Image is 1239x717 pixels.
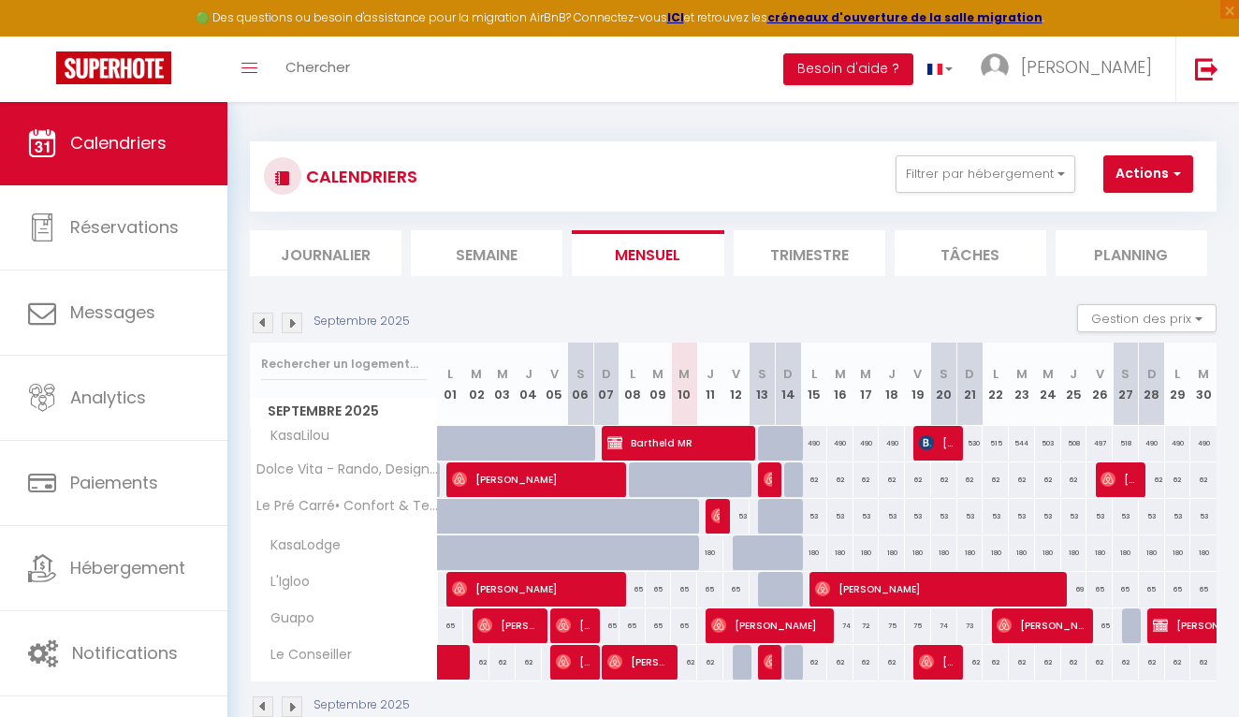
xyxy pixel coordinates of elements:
div: 65 [593,608,619,643]
button: Besoin d'aide ? [783,53,913,85]
abbr: L [630,365,635,383]
span: Notifications [72,641,178,665]
span: [PERSON_NAME] [711,607,824,643]
th: 17 [853,343,880,426]
div: 53 [1035,499,1061,534]
abbr: L [811,365,817,383]
div: 53 [801,499,827,534]
abbr: S [940,365,948,383]
a: créneaux d'ouverture de la salle migration [767,9,1042,25]
abbr: M [678,365,690,383]
abbr: M [1042,365,1054,383]
th: 21 [957,343,984,426]
div: 62 [1190,645,1217,680]
div: 180 [697,535,723,570]
th: 07 [593,343,619,426]
div: 53 [1086,499,1113,534]
div: 65 [671,572,697,607]
span: Chercher [285,57,350,77]
div: 62 [1139,462,1165,497]
div: 62 [516,645,542,680]
span: Analytics [70,386,146,409]
abbr: J [1070,365,1077,383]
span: [PERSON_NAME] [556,607,590,643]
th: 16 [827,343,853,426]
div: 62 [983,645,1009,680]
th: 23 [1009,343,1035,426]
abbr: J [707,365,714,383]
input: Rechercher un logement... [261,347,427,381]
div: 53 [931,499,957,534]
th: 20 [931,343,957,426]
div: 490 [827,426,853,461]
div: 62 [1139,645,1165,680]
th: 24 [1035,343,1061,426]
abbr: J [888,365,896,383]
abbr: S [1121,365,1130,383]
div: 544 [1009,426,1035,461]
div: 62 [905,462,931,497]
th: 15 [801,343,827,426]
div: 503 [1035,426,1061,461]
abbr: V [732,365,740,383]
span: Messages [70,300,155,324]
p: Septembre 2025 [313,313,410,330]
li: Trimestre [734,230,885,276]
div: 53 [1061,499,1087,534]
span: Hébergement [70,556,185,579]
div: 62 [1113,645,1139,680]
div: 53 [723,499,750,534]
div: 62 [801,645,827,680]
span: [PERSON_NAME] [919,644,954,680]
th: 18 [879,343,905,426]
div: 75 [905,608,931,643]
abbr: M [860,365,871,383]
div: 530 [957,426,984,461]
span: Paiements [70,471,158,494]
abbr: V [550,365,559,383]
img: Super Booking [56,51,171,84]
div: 62 [801,462,827,497]
span: KasaLilou [254,426,334,446]
abbr: J [525,365,532,383]
div: 62 [879,462,905,497]
span: [PERSON_NAME] [815,571,1059,607]
div: 62 [853,645,880,680]
th: 19 [905,343,931,426]
abbr: S [758,365,766,383]
th: 11 [697,343,723,426]
th: 25 [1061,343,1087,426]
div: 180 [1086,535,1113,570]
span: Guapo [254,608,324,629]
th: 03 [489,343,516,426]
abbr: M [1198,365,1209,383]
div: 180 [957,535,984,570]
div: 180 [931,535,957,570]
div: 62 [697,645,723,680]
div: 62 [1061,462,1087,497]
div: 180 [1035,535,1061,570]
th: 01 [438,343,464,426]
div: 53 [983,499,1009,534]
div: 62 [1009,645,1035,680]
div: 62 [983,462,1009,497]
th: 28 [1139,343,1165,426]
div: 508 [1061,426,1087,461]
div: 53 [905,499,931,534]
div: 180 [879,535,905,570]
th: 12 [723,343,750,426]
span: [PERSON_NAME] [711,498,720,534]
p: Septembre 2025 [313,696,410,714]
span: L'Igloo [254,572,324,593]
div: 515 [983,426,1009,461]
li: Mensuel [572,230,723,276]
span: [PERSON_NAME] [764,461,772,497]
div: 180 [801,535,827,570]
th: 09 [646,343,672,426]
div: 490 [801,426,827,461]
div: 180 [1061,535,1087,570]
a: ICI [667,9,684,25]
img: ... [981,53,1009,81]
abbr: L [447,365,453,383]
